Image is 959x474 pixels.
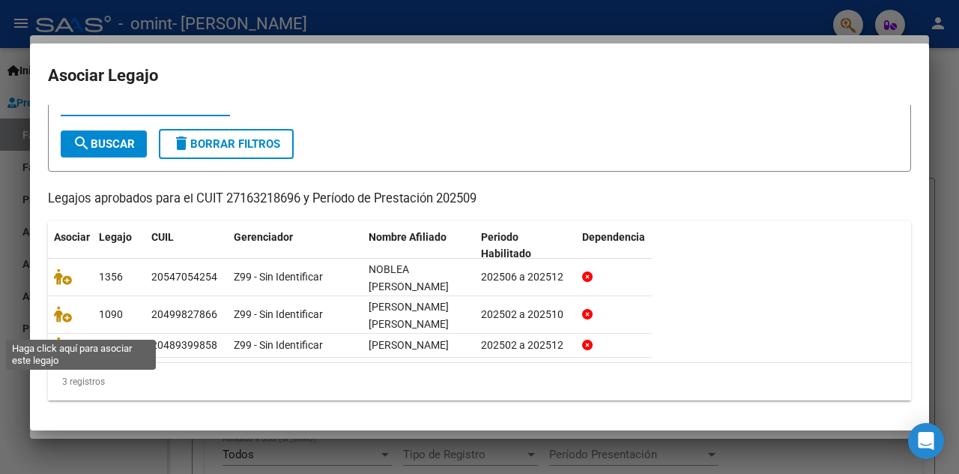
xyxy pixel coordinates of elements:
datatable-header-cell: Gerenciador [228,221,363,271]
p: Legajos aprobados para el CUIT 27163218696 y Período de Prestación 202509 [48,190,911,208]
button: Borrar Filtros [159,129,294,159]
span: Asociar [54,231,90,243]
div: 20547054254 [151,268,217,286]
span: 1356 [99,271,123,283]
span: Periodo Habilitado [481,231,531,260]
span: 1090 [99,308,123,320]
h2: Asociar Legajo [48,61,911,90]
span: Gerenciador [234,231,293,243]
span: Legajo [99,231,132,243]
datatable-header-cell: Dependencia [576,221,689,271]
div: 20499827866 [151,306,217,323]
div: 202502 a 202510 [481,306,570,323]
span: CUIL [151,231,174,243]
datatable-header-cell: Asociar [48,221,93,271]
span: Z99 - Sin Identificar [234,339,323,351]
span: Z99 - Sin Identificar [234,308,323,320]
div: 3 registros [48,363,911,400]
div: 20489399858 [151,337,217,354]
span: NOBLEA TOMAS BENJAMIN [369,263,449,292]
span: Borrar Filtros [172,137,280,151]
span: Nombre Afiliado [369,231,447,243]
div: 202502 a 202512 [481,337,570,354]
div: 202506 a 202512 [481,268,570,286]
datatable-header-cell: Nombre Afiliado [363,221,475,271]
div: Open Intercom Messenger [908,423,944,459]
span: Buscar [73,137,135,151]
span: Dependencia [582,231,645,243]
datatable-header-cell: Legajo [93,221,145,271]
datatable-header-cell: Periodo Habilitado [475,221,576,271]
mat-icon: search [73,134,91,152]
mat-icon: delete [172,134,190,152]
span: VERA MUÑOZ FRANCISCO MARTIN [369,301,449,330]
span: 1000 [99,339,123,351]
span: Z99 - Sin Identificar [234,271,323,283]
span: PERALTA VALENTINO THOMAS [369,339,449,351]
button: Buscar [61,130,147,157]
datatable-header-cell: CUIL [145,221,228,271]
